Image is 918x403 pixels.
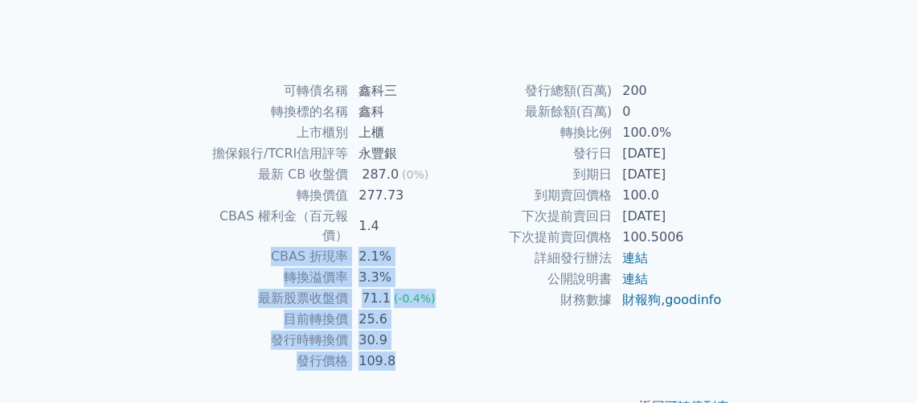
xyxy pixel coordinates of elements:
[195,330,349,351] td: 發行時轉換價
[349,185,459,206] td: 277.73
[195,267,349,288] td: 轉換溢價率
[459,206,613,227] td: 下次提前賣回日
[665,292,721,307] a: goodinfo
[459,122,613,143] td: 轉換比例
[613,290,723,310] td: ,
[394,292,436,305] span: (-0.4%)
[613,101,723,122] td: 0
[195,101,349,122] td: 轉換標的名稱
[459,185,613,206] td: 到期賣回價格
[195,185,349,206] td: 轉換價值
[349,351,459,372] td: 109.8
[195,80,349,101] td: 可轉債名稱
[195,351,349,372] td: 發行價格
[613,80,723,101] td: 200
[195,288,349,309] td: 最新股票收盤價
[459,290,613,310] td: 財務數據
[195,164,349,185] td: 最新 CB 收盤價
[349,246,459,267] td: 2.1%
[622,271,648,286] a: 連結
[195,206,349,246] td: CBAS 權利金（百元報價）
[349,80,459,101] td: 鑫科三
[459,164,613,185] td: 到期日
[195,246,349,267] td: CBAS 折現率
[359,289,394,308] div: 71.1
[613,206,723,227] td: [DATE]
[359,165,402,184] div: 287.0
[838,326,918,403] div: 聊天小组件
[613,164,723,185] td: [DATE]
[459,101,613,122] td: 最新餘額(百萬)
[349,101,459,122] td: 鑫科
[622,292,661,307] a: 財報狗
[613,185,723,206] td: 100.0
[459,227,613,248] td: 下次提前賣回價格
[349,143,459,164] td: 永豐銀
[195,309,349,330] td: 目前轉換價
[349,122,459,143] td: 上櫃
[349,309,459,330] td: 25.6
[349,267,459,288] td: 3.3%
[613,227,723,248] td: 100.5006
[195,122,349,143] td: 上市櫃別
[838,326,918,403] iframe: Chat Widget
[459,248,613,269] td: 詳細發行辦法
[613,122,723,143] td: 100.0%
[349,330,459,351] td: 30.9
[402,168,428,181] span: (0%)
[613,143,723,164] td: [DATE]
[622,250,648,265] a: 連結
[459,269,613,290] td: 公開說明書
[195,143,349,164] td: 擔保銀行/TCRI信用評等
[349,206,459,246] td: 1.4
[459,80,613,101] td: 發行總額(百萬)
[459,143,613,164] td: 發行日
